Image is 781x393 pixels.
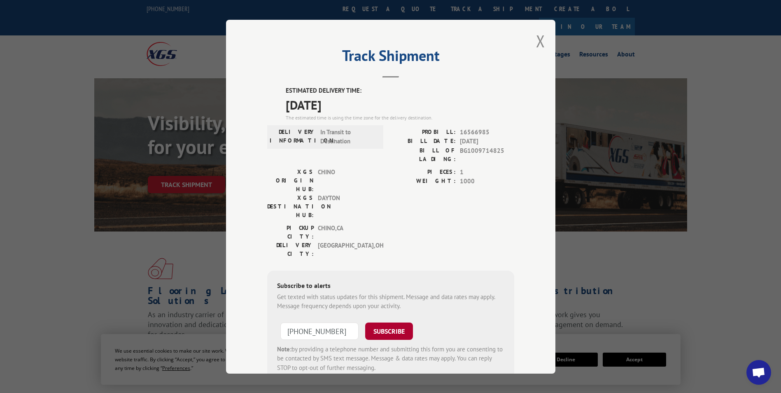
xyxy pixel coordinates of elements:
[460,127,514,137] span: 16566985
[280,322,359,339] input: Phone Number
[267,223,314,241] label: PICKUP CITY:
[286,95,514,114] span: [DATE]
[267,50,514,65] h2: Track Shipment
[391,137,456,146] label: BILL DATE:
[267,193,314,219] label: XGS DESTINATION HUB:
[460,167,514,177] span: 1
[460,146,514,163] span: BG1009714825
[746,360,771,385] div: Open chat
[267,241,314,258] label: DELIVERY CITY:
[391,127,456,137] label: PROBILL:
[391,177,456,186] label: WEIGHT:
[318,167,373,193] span: CHINO
[286,114,514,121] div: The estimated time is using the time zone for the delivery destination.
[460,177,514,186] span: 1000
[460,137,514,146] span: [DATE]
[365,322,413,339] button: SUBSCRIBE
[270,127,316,146] label: DELIVERY INFORMATION:
[277,345,291,353] strong: Note:
[320,127,376,146] span: In Transit to Destination
[267,167,314,193] label: XGS ORIGIN HUB:
[277,292,504,311] div: Get texted with status updates for this shipment. Message and data rates may apply. Message frequ...
[277,344,504,372] div: by providing a telephone number and submitting this form you are consenting to be contacted by SM...
[318,241,373,258] span: [GEOGRAPHIC_DATA] , OH
[391,146,456,163] label: BILL OF LADING:
[318,193,373,219] span: DAYTON
[286,86,514,96] label: ESTIMATED DELIVERY TIME:
[536,30,545,52] button: Close modal
[318,223,373,241] span: CHINO , CA
[391,167,456,177] label: PIECES:
[277,280,504,292] div: Subscribe to alerts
